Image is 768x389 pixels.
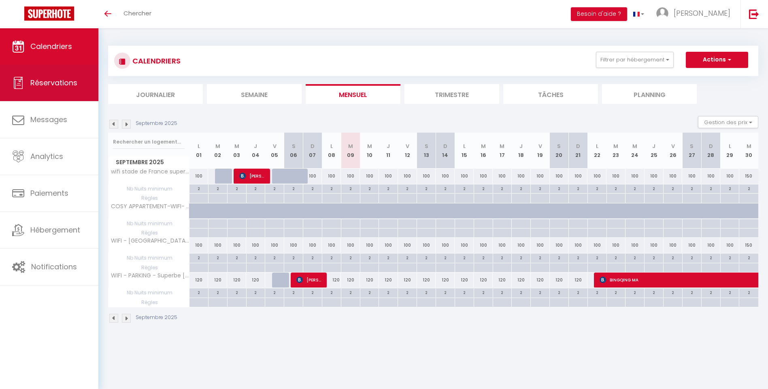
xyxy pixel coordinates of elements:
span: Chercher [123,9,151,17]
abbr: S [425,142,428,150]
span: Hébergement [30,225,80,235]
div: 2 [189,288,208,296]
div: 2 [436,184,455,192]
abbr: M [632,142,637,150]
div: 120 [455,273,474,288]
div: 120 [322,273,341,288]
h3: CALENDRIERS [130,52,181,70]
div: 2 [739,184,758,192]
div: 2 [550,254,568,261]
div: 100 [531,169,550,184]
div: 2 [474,254,493,261]
abbr: J [254,142,257,150]
div: 2 [417,288,436,296]
div: 2 [247,254,265,261]
div: 2 [228,288,246,296]
div: 2 [322,288,341,296]
div: 100 [550,169,569,184]
div: 2 [512,288,530,296]
div: 100 [531,238,550,253]
div: 100 [455,238,474,253]
div: 100 [550,238,569,253]
abbr: S [557,142,561,150]
div: 2 [208,254,227,261]
th: 02 [208,133,227,169]
div: 2 [739,254,758,261]
abbr: M [367,142,372,150]
div: 100 [246,238,265,253]
abbr: M [348,142,353,150]
div: 2 [455,288,474,296]
abbr: D [709,142,713,150]
div: 150 [739,169,758,184]
div: 100 [664,169,683,184]
div: 2 [588,184,606,192]
span: Règles [108,228,189,237]
div: 2 [721,288,739,296]
div: 2 [645,288,663,296]
div: 100 [417,238,436,253]
abbr: M [500,142,504,150]
li: Mensuel [306,84,400,104]
th: 11 [379,133,398,169]
div: 2 [493,288,512,296]
span: Septembre 2025 [108,156,189,168]
th: 20 [550,133,569,169]
div: 120 [493,273,512,288]
div: 100 [587,169,606,184]
div: 2 [493,254,512,261]
div: 2 [228,184,246,192]
div: 2 [265,184,284,192]
th: 14 [436,133,455,169]
th: 15 [455,133,474,169]
abbr: V [406,142,409,150]
div: 2 [417,254,436,261]
div: 2 [531,254,549,261]
div: 2 [625,288,644,296]
th: 22 [587,133,606,169]
div: 2 [702,184,720,192]
th: 08 [322,133,341,169]
div: 100 [720,238,739,253]
th: 26 [664,133,683,169]
th: 18 [512,133,531,169]
div: 120 [531,273,550,288]
div: 2 [360,288,379,296]
li: Trimestre [404,84,499,104]
div: 2 [512,254,530,261]
div: 100 [379,238,398,253]
th: 03 [227,133,246,169]
th: 09 [341,133,360,169]
span: Réservations [30,78,77,88]
div: 100 [625,169,645,184]
li: Semaine [207,84,302,104]
div: 2 [531,184,549,192]
th: 06 [284,133,303,169]
th: 07 [303,133,322,169]
button: Gestion des prix [698,116,758,128]
div: 2 [208,184,227,192]
th: 28 [701,133,720,169]
span: WIFI - [GEOGRAPHIC_DATA] - MONSEJOURASAINTDENIS (T2) [110,238,191,244]
div: 100 [720,169,739,184]
div: 120 [398,273,417,288]
th: 25 [645,133,664,169]
div: 100 [398,238,417,253]
abbr: L [330,142,333,150]
div: 2 [664,184,682,192]
span: Calendriers [30,41,72,51]
div: 2 [228,254,246,261]
div: 2 [493,184,512,192]
div: 100 [606,238,625,253]
div: 2 [531,288,549,296]
div: 100 [360,238,379,253]
div: 100 [682,169,701,184]
div: 100 [341,238,360,253]
div: 100 [493,238,512,253]
div: 2 [455,254,474,261]
div: 100 [436,238,455,253]
span: Règles [108,298,189,307]
div: 100 [664,238,683,253]
th: 27 [682,133,701,169]
div: 100 [322,169,341,184]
